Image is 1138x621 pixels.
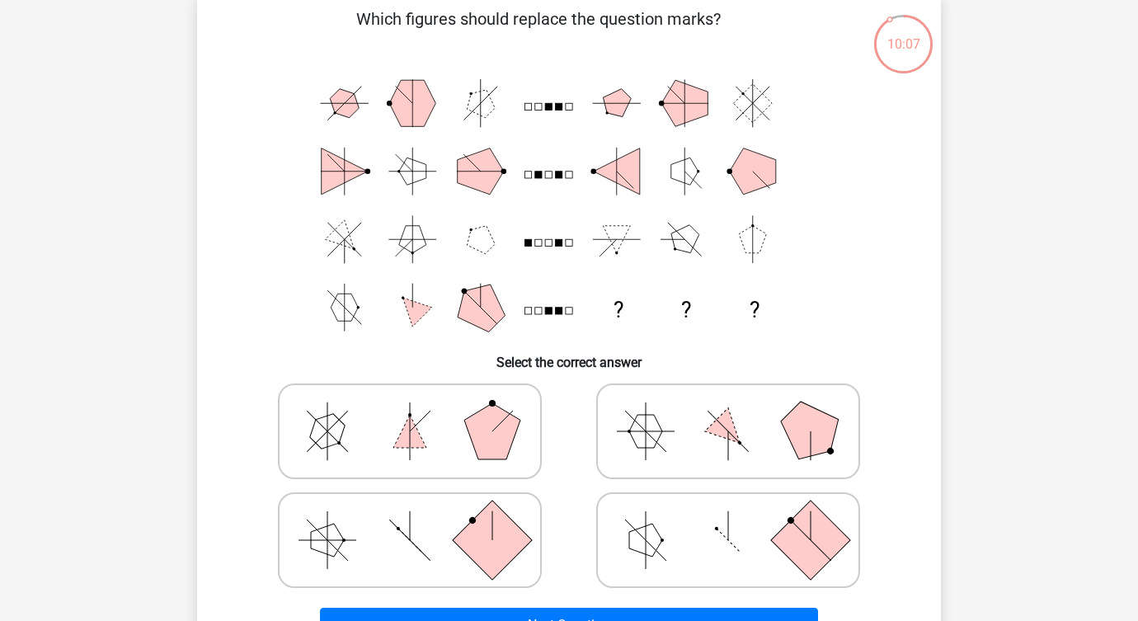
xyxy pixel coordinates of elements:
p: Which figures should replace the question marks? [223,7,853,56]
text: ? [750,298,759,322]
text: ? [681,298,691,322]
div: 10:07 [872,13,934,54]
text: ? [614,298,623,322]
h6: Select the correct answer [223,341,915,370]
